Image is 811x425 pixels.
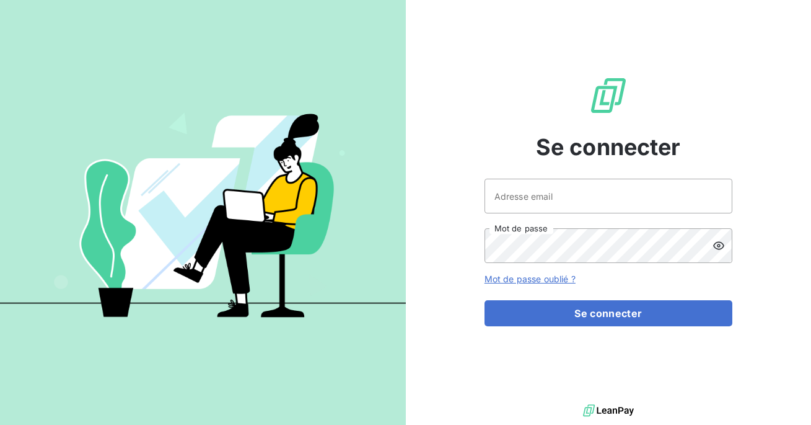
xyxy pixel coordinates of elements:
[589,76,628,115] img: Logo LeanPay
[484,300,732,326] button: Se connecter
[484,179,732,213] input: placeholder
[583,401,634,420] img: logo
[536,130,681,164] span: Se connecter
[484,274,576,284] a: Mot de passe oublié ?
